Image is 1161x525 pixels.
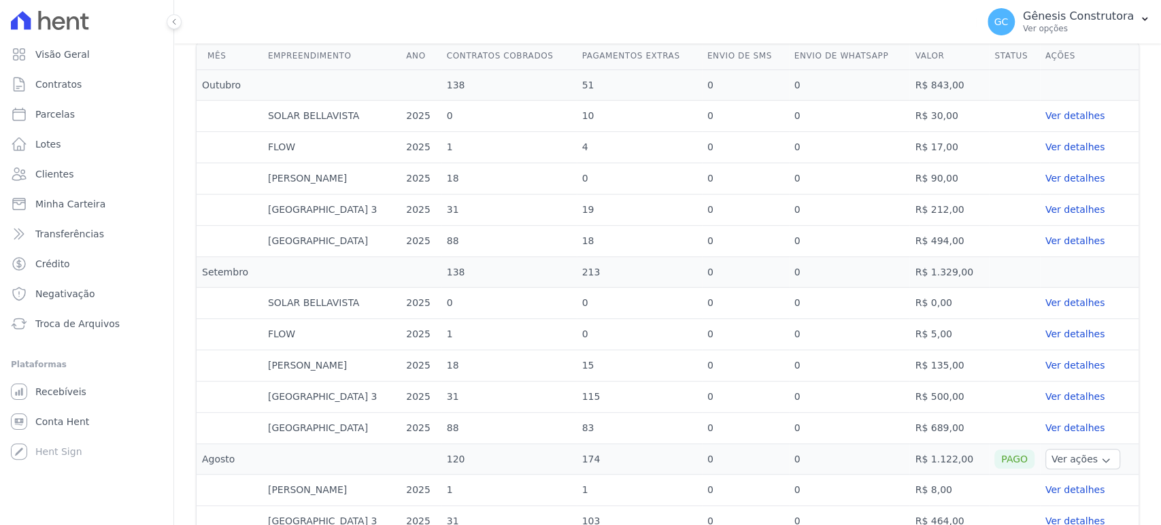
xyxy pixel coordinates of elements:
[577,163,702,194] td: 0
[441,70,577,101] td: 138
[577,413,702,444] td: 83
[1045,296,1133,310] a: Ver detalhes
[441,101,577,132] td: 0
[909,319,989,350] td: R$ 5,00
[577,475,702,506] td: 1
[789,288,910,319] td: 0
[577,319,702,350] td: 0
[577,444,702,475] td: 174
[5,41,168,68] a: Visão Geral
[5,131,168,158] a: Lotes
[789,70,910,101] td: 0
[909,163,989,194] td: R$ 90,00
[11,356,163,373] div: Plataformas
[577,382,702,413] td: 115
[1045,449,1120,469] button: Ver ações
[909,101,989,132] td: R$ 30,00
[909,475,989,506] td: R$ 8,00
[909,70,989,101] td: R$ 843,00
[1045,109,1133,123] a: Ver detalhes
[5,408,168,435] a: Conta Hent
[5,378,168,405] a: Recebíveis
[1045,390,1133,404] a: Ver detalhes
[1045,483,1133,497] a: Ver detalhes
[909,288,989,319] td: R$ 0,00
[35,317,120,331] span: Troca de Arquivos
[789,42,910,70] th: Envio de Whatsapp
[1045,421,1133,435] a: Ver detalhes
[5,280,168,307] a: Negativação
[441,132,577,163] td: 1
[789,257,910,288] td: 0
[994,450,1034,469] div: Pago
[909,350,989,382] td: R$ 135,00
[1045,171,1133,186] a: Ver detalhes
[909,444,989,475] td: R$ 1.122,00
[1023,10,1134,23] p: Gênesis Construtora
[401,475,441,506] td: 2025
[702,413,789,444] td: 0
[5,101,168,128] a: Parcelas
[702,475,789,506] td: 0
[441,194,577,226] td: 31
[577,70,702,101] td: 51
[263,132,401,163] td: FLOW
[401,350,441,382] td: 2025
[441,42,577,70] th: Contratos cobrados
[702,101,789,132] td: 0
[401,319,441,350] td: 2025
[789,163,910,194] td: 0
[1023,23,1134,34] p: Ver opções
[35,167,73,181] span: Clientes
[441,350,577,382] td: 18
[35,137,61,151] span: Lotes
[1045,358,1133,373] a: Ver detalhes
[702,288,789,319] td: 0
[401,382,441,413] td: 2025
[789,132,910,163] td: 0
[789,382,910,413] td: 0
[197,42,263,70] th: Mês
[441,382,577,413] td: 31
[263,101,401,132] td: SOLAR BELLAVISTA
[35,287,95,301] span: Negativação
[35,78,82,91] span: Contratos
[441,475,577,506] td: 1
[401,163,441,194] td: 2025
[263,42,401,70] th: Empreendimento
[441,413,577,444] td: 88
[1040,42,1139,70] th: Ações
[35,107,75,121] span: Parcelas
[263,319,401,350] td: FLOW
[577,132,702,163] td: 4
[909,382,989,413] td: R$ 500,00
[702,257,789,288] td: 0
[577,257,702,288] td: 213
[5,71,168,98] a: Contratos
[197,70,263,101] td: Outubro
[1045,327,1133,341] a: Ver detalhes
[5,190,168,218] a: Minha Carteira
[909,257,989,288] td: R$ 1.329,00
[909,132,989,163] td: R$ 17,00
[441,257,577,288] td: 138
[789,101,910,132] td: 0
[577,194,702,226] td: 19
[789,444,910,475] td: 0
[1045,234,1133,248] a: Ver detalhes
[789,226,910,257] td: 0
[5,310,168,337] a: Troca de Arquivos
[702,163,789,194] td: 0
[789,319,910,350] td: 0
[441,226,577,257] td: 88
[441,288,577,319] td: 0
[401,194,441,226] td: 2025
[5,250,168,277] a: Crédito
[5,160,168,188] a: Clientes
[577,288,702,319] td: 0
[35,197,105,211] span: Minha Carteira
[5,220,168,248] a: Transferências
[401,132,441,163] td: 2025
[989,42,1039,70] th: Status
[441,319,577,350] td: 1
